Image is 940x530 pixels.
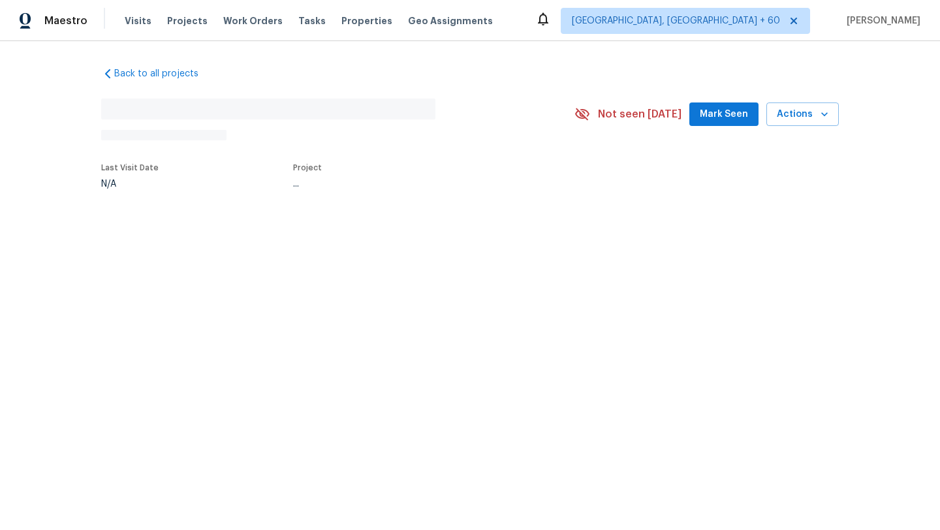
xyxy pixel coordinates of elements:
span: Maestro [44,14,87,27]
button: Actions [766,102,839,127]
span: Properties [341,14,392,27]
span: Visits [125,14,151,27]
span: [GEOGRAPHIC_DATA], [GEOGRAPHIC_DATA] + 60 [572,14,780,27]
span: Not seen [DATE] [598,108,681,121]
span: Tasks [298,16,326,25]
span: Project [293,164,322,172]
span: Work Orders [223,14,283,27]
a: Back to all projects [101,67,227,80]
button: Mark Seen [689,102,759,127]
span: [PERSON_NAME] [841,14,920,27]
div: N/A [101,179,159,189]
span: Mark Seen [700,106,748,123]
span: Projects [167,14,208,27]
div: ... [293,179,544,189]
span: Last Visit Date [101,164,159,172]
span: Geo Assignments [408,14,493,27]
span: Actions [777,106,828,123]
